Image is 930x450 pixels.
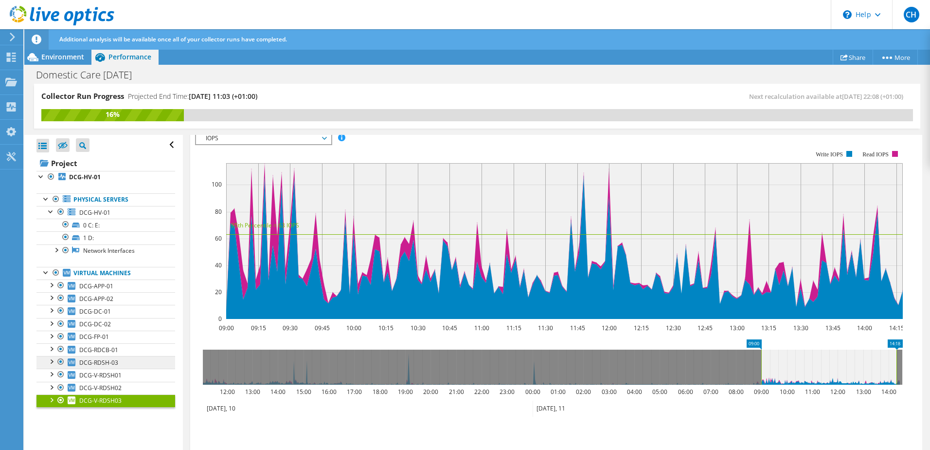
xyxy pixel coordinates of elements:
[36,394,175,407] a: DCG-V-RDSH03
[215,207,222,216] text: 80
[36,369,175,381] a: DCG-V-RDSH01
[36,343,175,356] a: DCG-RDCB-01
[601,388,616,396] text: 03:00
[36,193,175,206] a: Physical Servers
[499,388,514,396] text: 23:00
[601,324,616,332] text: 12:00
[41,52,84,61] span: Environment
[881,388,896,396] text: 14:00
[633,324,648,332] text: 12:15
[36,267,175,280] a: Virtual Machines
[575,388,590,396] text: 02:00
[282,324,297,332] text: 09:30
[212,180,222,188] text: 100
[79,384,122,392] span: DCG-V-RDSH02
[372,388,387,396] text: 18:00
[749,92,908,101] span: Next recalculation available at
[904,7,919,22] span: CH
[245,388,260,396] text: 13:00
[189,92,257,101] span: [DATE] 11:03 (+01:00)
[321,388,336,396] text: 16:00
[703,388,718,396] text: 07:00
[825,324,840,332] text: 13:45
[36,280,175,292] a: DCG-APP-01
[506,324,521,332] text: 11:15
[728,388,743,396] text: 08:00
[410,324,425,332] text: 10:30
[448,388,464,396] text: 21:00
[474,324,489,332] text: 11:00
[833,50,873,65] a: Share
[218,324,233,332] text: 09:00
[36,356,175,369] a: DCG-RDSH-03
[36,318,175,331] a: DCG-DC-02
[128,91,257,102] h4: Projected End Time:
[79,371,122,379] span: DCG-V-RDSH01
[873,50,918,65] a: More
[32,70,147,80] h1: Domestic Care [DATE]
[36,292,175,305] a: DCG-APP-02
[36,244,175,257] a: Network Interfaces
[378,324,393,332] text: 10:15
[346,324,361,332] text: 10:00
[753,388,769,396] text: 09:00
[729,324,744,332] text: 13:00
[218,315,222,323] text: 0
[652,388,667,396] text: 05:00
[231,221,299,229] text: 95th Percentile = 63 IOPS
[36,331,175,343] a: DCG-FP-01
[678,388,693,396] text: 06:00
[793,324,808,332] text: 13:30
[857,324,872,332] text: 14:00
[816,151,843,158] text: Write IOPS
[862,151,889,158] text: Read IOPS
[296,388,311,396] text: 15:00
[665,324,680,332] text: 12:30
[108,52,151,61] span: Performance
[314,324,329,332] text: 09:45
[36,231,175,244] a: 1 D:
[842,92,903,101] span: [DATE] 22:08 (+01:00)
[79,358,118,367] span: DCG-RDSH-03
[36,206,175,219] a: DCG-HV-01
[843,10,852,19] svg: \n
[201,132,326,144] span: IOPS
[525,388,540,396] text: 00:00
[346,388,361,396] text: 17:00
[626,388,642,396] text: 04:00
[397,388,412,396] text: 19:00
[79,396,122,405] span: DCG-V-RDSH03
[79,208,110,217] span: DCG-HV-01
[697,324,712,332] text: 12:45
[79,333,109,341] span: DCG-FP-01
[250,324,266,332] text: 09:15
[79,320,111,328] span: DCG-DC-02
[270,388,285,396] text: 14:00
[442,324,457,332] text: 10:45
[59,35,287,43] span: Additional analysis will be available once all of your collector runs have completed.
[79,295,113,303] span: DCG-APP-02
[215,288,222,296] text: 20
[41,109,184,120] div: 16%
[570,324,585,332] text: 11:45
[79,346,118,354] span: DCG-RDCB-01
[779,388,794,396] text: 10:00
[423,388,438,396] text: 20:00
[36,219,175,231] a: 0 C: E:
[537,324,553,332] text: 11:30
[761,324,776,332] text: 13:15
[856,388,871,396] text: 13:00
[36,155,175,171] a: Project
[36,382,175,394] a: DCG-V-RDSH02
[69,173,101,181] b: DCG-HV-01
[830,388,845,396] text: 12:00
[79,282,113,290] span: DCG-APP-01
[79,307,111,316] span: DCG-DC-01
[805,388,820,396] text: 11:00
[36,171,175,184] a: DCG-HV-01
[889,324,904,332] text: 14:15
[36,305,175,318] a: DCG-DC-01
[474,388,489,396] text: 22:00
[215,234,222,243] text: 60
[219,388,234,396] text: 12:00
